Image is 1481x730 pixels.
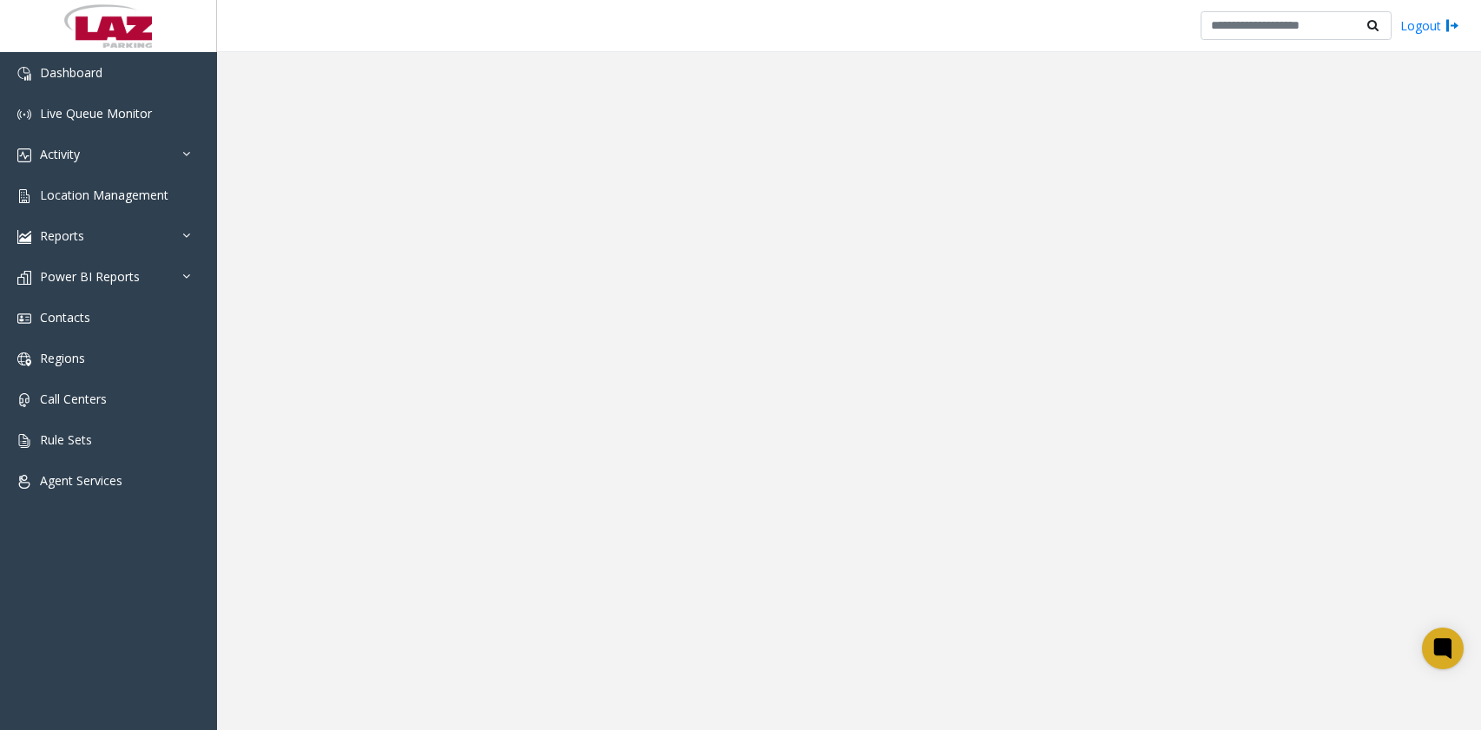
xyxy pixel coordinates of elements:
[40,227,84,244] span: Reports
[17,434,31,448] img: 'icon'
[40,350,85,366] span: Regions
[1445,16,1459,35] img: logout
[17,148,31,162] img: 'icon'
[40,472,122,489] span: Agent Services
[40,268,140,285] span: Power BI Reports
[17,271,31,285] img: 'icon'
[17,108,31,122] img: 'icon'
[17,189,31,203] img: 'icon'
[40,187,168,203] span: Location Management
[1400,16,1459,35] a: Logout
[40,64,102,81] span: Dashboard
[40,309,90,326] span: Contacts
[40,105,152,122] span: Live Queue Monitor
[17,352,31,366] img: 'icon'
[40,391,107,407] span: Call Centers
[40,431,92,448] span: Rule Sets
[17,475,31,489] img: 'icon'
[17,312,31,326] img: 'icon'
[40,146,80,162] span: Activity
[17,230,31,244] img: 'icon'
[17,67,31,81] img: 'icon'
[17,393,31,407] img: 'icon'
